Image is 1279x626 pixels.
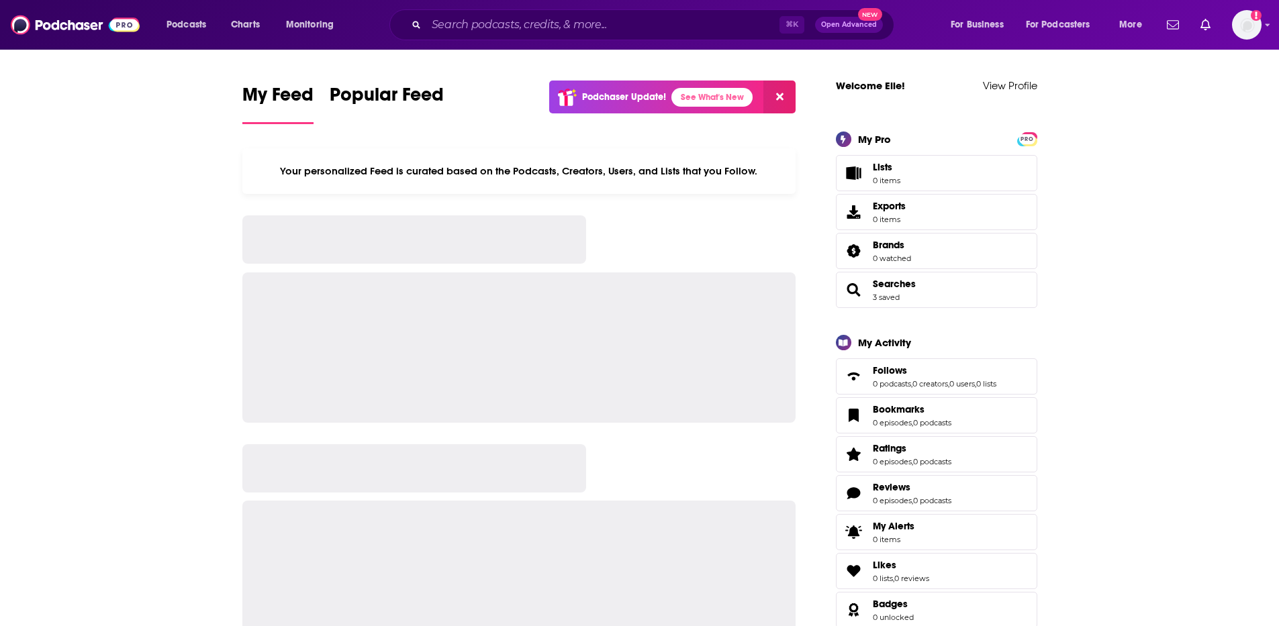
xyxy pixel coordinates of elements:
span: Popular Feed [330,83,444,114]
a: 0 episodes [873,496,912,505]
a: 0 unlocked [873,613,914,622]
a: Likes [873,559,929,571]
span: Searches [836,272,1037,308]
a: Badges [841,601,867,619]
button: Show profile menu [1232,10,1262,40]
a: Ratings [841,445,867,464]
svg: Add a profile image [1251,10,1262,21]
span: Exports [841,203,867,221]
a: Bookmarks [841,406,867,425]
button: Open AdvancedNew [815,17,883,33]
span: PRO [1019,134,1035,144]
span: Brands [836,233,1037,269]
button: open menu [941,14,1021,36]
span: , [912,496,913,505]
a: See What's New [671,88,753,107]
span: Lists [873,161,900,173]
a: 0 podcasts [913,457,951,466]
span: My Alerts [873,520,914,532]
span: , [912,457,913,466]
span: Follows [836,358,1037,395]
span: Bookmarks [873,403,925,415]
a: 0 episodes [873,457,912,466]
input: Search podcasts, credits, & more... [426,14,779,36]
span: My Alerts [841,523,867,541]
a: 0 podcasts [873,379,911,388]
span: Follows [873,364,907,376]
span: , [911,379,912,388]
a: Searches [841,280,867,299]
img: User Profile [1232,10,1262,40]
span: For Podcasters [1026,15,1090,34]
button: open menu [277,14,351,36]
a: Badges [873,598,914,610]
a: Welcome Elle! [836,79,905,92]
span: Exports [873,200,906,212]
span: My Feed [242,83,314,114]
a: Reviews [873,481,951,493]
span: Likes [873,559,896,571]
span: New [858,8,882,21]
a: My Feed [242,83,314,124]
div: Search podcasts, credits, & more... [402,9,907,40]
span: Logged in as elleb2btech [1232,10,1262,40]
span: , [948,379,949,388]
a: 0 podcasts [913,496,951,505]
span: , [893,574,894,583]
a: 0 podcasts [913,418,951,427]
span: Badges [873,598,908,610]
a: Searches [873,278,916,290]
a: PRO [1019,133,1035,143]
span: , [912,418,913,427]
span: Podcasts [167,15,206,34]
a: Reviews [841,484,867,503]
a: Likes [841,562,867,580]
div: My Activity [858,336,911,349]
span: Ratings [836,436,1037,472]
a: Exports [836,194,1037,230]
a: 0 reviews [894,574,929,583]
span: Lists [873,161,892,173]
span: ⌘ K [779,16,804,34]
span: Likes [836,553,1037,589]
a: Show notifications dropdown [1195,13,1216,36]
a: 0 lists [873,574,893,583]
p: Podchaser Update! [582,91,666,103]
a: View Profile [983,79,1037,92]
div: My Pro [858,133,891,146]
span: Brands [873,239,904,251]
span: Ratings [873,442,906,454]
a: Popular Feed [330,83,444,124]
span: Charts [231,15,260,34]
span: Monitoring [286,15,334,34]
a: 0 creators [912,379,948,388]
span: Open Advanced [821,21,877,28]
a: Brands [873,239,911,251]
span: More [1119,15,1142,34]
a: Follows [841,367,867,386]
span: , [975,379,976,388]
a: Show notifications dropdown [1162,13,1184,36]
span: 0 items [873,535,914,544]
button: open menu [1017,14,1110,36]
span: Lists [841,164,867,182]
a: Charts [222,14,268,36]
a: My Alerts [836,514,1037,550]
a: Ratings [873,442,951,454]
span: For Business [951,15,1004,34]
img: Podchaser - Follow, Share and Rate Podcasts [11,12,140,38]
a: 0 lists [976,379,996,388]
span: Reviews [873,481,910,493]
a: Follows [873,364,996,376]
span: Bookmarks [836,397,1037,433]
a: Lists [836,155,1037,191]
a: 3 saved [873,293,900,302]
div: Your personalized Feed is curated based on the Podcasts, Creators, Users, and Lists that you Follow. [242,148,796,194]
span: 0 items [873,176,900,185]
a: Brands [841,242,867,260]
span: Reviews [836,475,1037,511]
